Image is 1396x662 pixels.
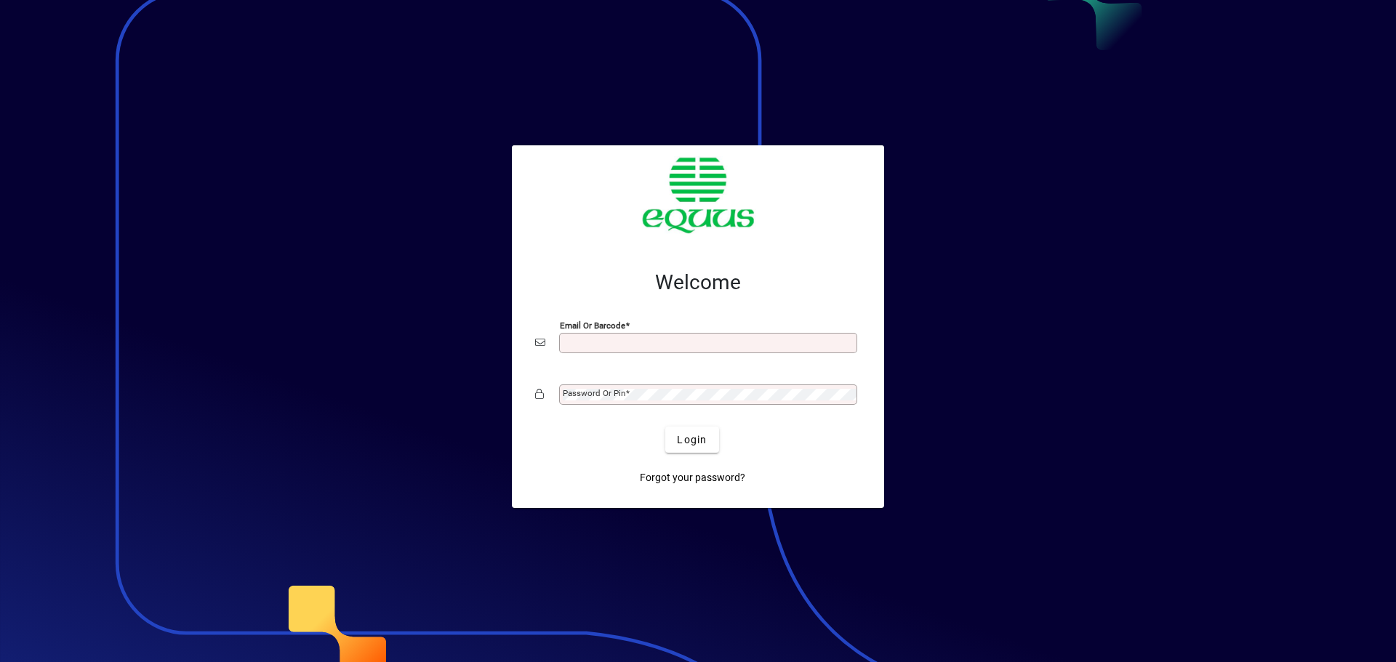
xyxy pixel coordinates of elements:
button: Login [665,427,718,453]
mat-label: Email or Barcode [560,320,625,331]
mat-label: Password or Pin [563,388,625,398]
a: Forgot your password? [634,464,751,491]
span: Login [677,432,707,448]
h2: Welcome [535,270,861,295]
span: Forgot your password? [640,470,745,485]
